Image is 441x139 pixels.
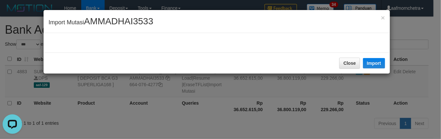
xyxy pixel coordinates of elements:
span: Import Mutasi [48,19,153,26]
span: × [381,14,385,21]
button: Open LiveChat chat widget [3,3,22,22]
button: Close [381,14,385,21]
button: Import [363,58,385,68]
button: Close [339,58,360,69]
span: AMMADHAI3533 [84,16,153,26]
